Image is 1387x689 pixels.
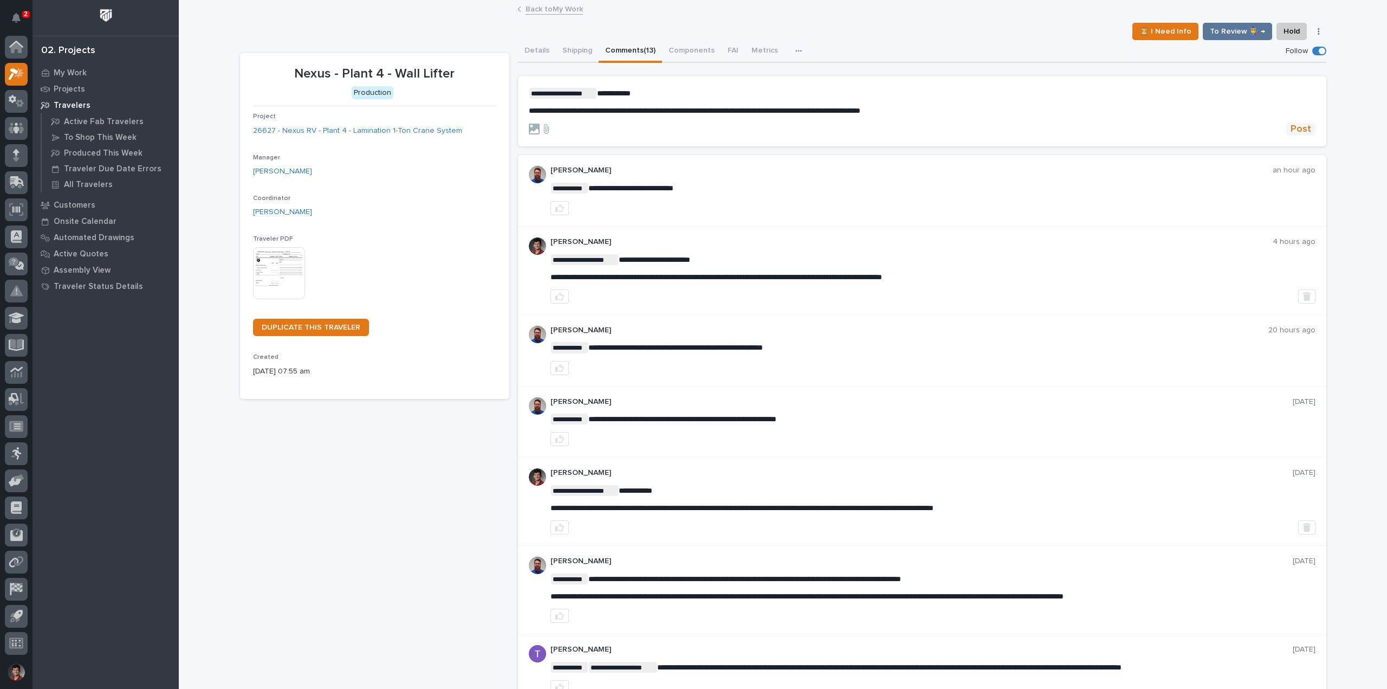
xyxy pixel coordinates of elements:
[1276,23,1307,40] button: Hold
[262,324,360,331] span: DUPLICATE THIS TRAVELER
[54,233,134,243] p: Automated Drawings
[1286,123,1315,136] button: Post
[33,197,179,213] a: Customers
[33,97,179,113] a: Travelers
[529,397,546,415] img: 6hTokn1ETDGPf9BPokIQ
[54,282,143,292] p: Traveler Status Details
[529,645,546,662] img: ACg8ocJzp6JlAsqLGFZa5W8tbqkQlkB-IFH8Jc3uquxdqLOf1XPSWw=s96-c
[5,7,28,29] button: Notifications
[550,201,569,215] button: like this post
[556,40,599,63] button: Shipping
[33,65,179,81] a: My Work
[96,5,116,25] img: Workspace Logo
[24,10,28,18] p: 2
[1286,47,1308,56] p: Follow
[54,266,111,275] p: Assembly View
[64,180,113,190] p: All Travelers
[54,68,87,78] p: My Work
[721,40,745,63] button: FAI
[42,114,179,129] a: Active Fab Travelers
[54,249,108,259] p: Active Quotes
[550,237,1273,247] p: [PERSON_NAME]
[529,468,546,486] img: ROij9lOReuV7WqYxWfnW
[550,397,1293,407] p: [PERSON_NAME]
[253,154,280,161] span: Manager
[33,229,179,246] a: Automated Drawings
[253,366,496,377] p: [DATE] 07:55 am
[33,262,179,278] a: Assembly View
[42,161,179,176] a: Traveler Due Date Errors
[662,40,721,63] button: Components
[599,40,662,63] button: Comments (13)
[1293,468,1315,478] p: [DATE]
[42,130,179,145] a: To Shop This Week
[42,177,179,192] a: All Travelers
[1291,123,1311,136] span: Post
[1293,557,1315,566] p: [DATE]
[33,213,179,229] a: Onsite Calendar
[253,319,369,336] a: DUPLICATE THIS TRAVELER
[1139,25,1191,38] span: ⏳ I Need Info
[33,81,179,97] a: Projects
[352,86,393,100] div: Production
[64,149,142,158] p: Produced This Week
[529,326,546,343] img: 6hTokn1ETDGPf9BPokIQ
[253,195,290,202] span: Coordinator
[550,468,1293,478] p: [PERSON_NAME]
[54,85,85,94] p: Projects
[550,609,569,623] button: like this post
[1298,520,1315,535] button: Delete post
[64,117,144,127] p: Active Fab Travelers
[550,326,1268,335] p: [PERSON_NAME]
[550,520,569,535] button: like this post
[253,66,496,82] p: Nexus - Plant 4 - Wall Lifter
[529,237,546,255] img: ROij9lOReuV7WqYxWfnW
[550,557,1293,566] p: [PERSON_NAME]
[253,236,293,242] span: Traveler PDF
[745,40,785,63] button: Metrics
[1203,23,1272,40] button: To Review 👨‍🏭 →
[54,101,90,111] p: Travelers
[253,354,278,360] span: Created
[550,645,1293,654] p: [PERSON_NAME]
[54,217,116,227] p: Onsite Calendar
[529,557,546,574] img: 6hTokn1ETDGPf9BPokIQ
[1132,23,1198,40] button: ⏳ I Need Info
[526,2,583,15] a: Back toMy Work
[550,361,569,375] button: like this post
[1293,397,1315,407] p: [DATE]
[14,13,28,30] div: Notifications2
[253,207,312,218] a: [PERSON_NAME]
[64,133,137,143] p: To Shop This Week
[550,432,569,446] button: like this post
[33,278,179,294] a: Traveler Status Details
[42,145,179,160] a: Produced This Week
[529,166,546,183] img: 6hTokn1ETDGPf9BPokIQ
[41,45,95,57] div: 02. Projects
[1268,326,1315,335] p: 20 hours ago
[1273,166,1315,175] p: an hour ago
[64,164,161,174] p: Traveler Due Date Errors
[518,40,556,63] button: Details
[5,661,28,684] button: users-avatar
[1298,289,1315,304] button: Delete post
[253,113,276,120] span: Project
[550,166,1273,175] p: [PERSON_NAME]
[253,166,312,177] a: [PERSON_NAME]
[1273,237,1315,247] p: 4 hours ago
[253,125,462,137] a: 26627 - Nexus RV - Plant 4 - Lamination 1-Ton Crane System
[33,246,179,262] a: Active Quotes
[54,201,95,210] p: Customers
[1284,25,1300,38] span: Hold
[1293,645,1315,654] p: [DATE]
[550,289,569,304] button: like this post
[1210,25,1265,38] span: To Review 👨‍🏭 →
